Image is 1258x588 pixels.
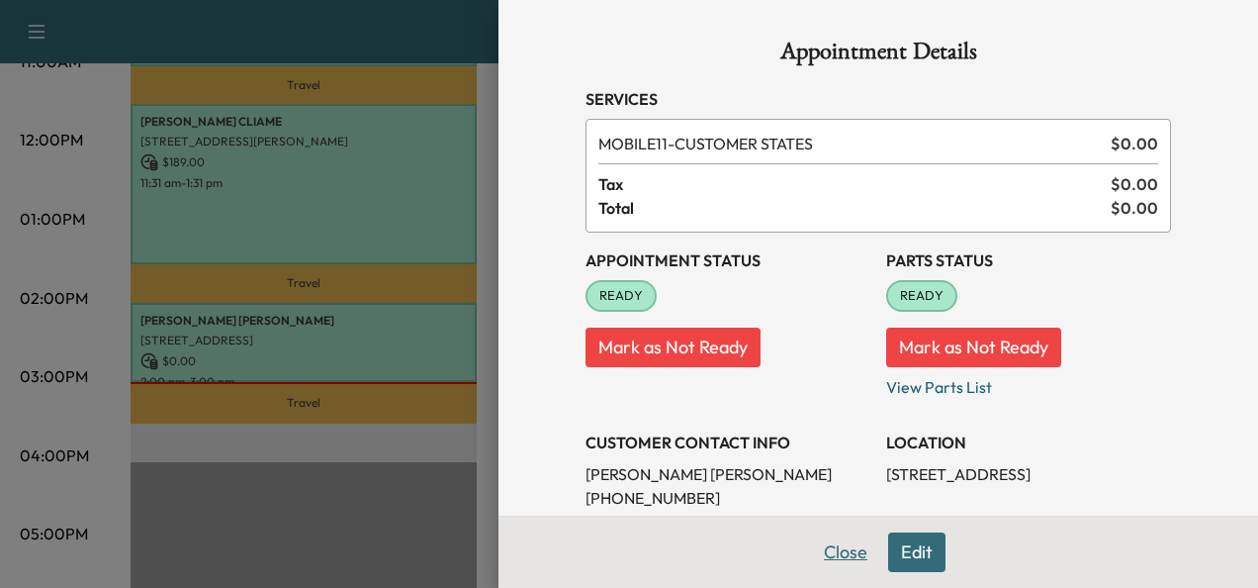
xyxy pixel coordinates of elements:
[886,367,1171,399] p: View Parts List
[585,40,1171,71] h1: Appointment Details
[585,431,870,454] h3: CUSTOMER CONTACT INFO
[585,462,870,486] p: [PERSON_NAME] [PERSON_NAME]
[886,248,1171,272] h3: Parts Status
[1111,172,1158,196] span: $ 0.00
[585,486,870,510] p: [PHONE_NUMBER]
[886,328,1061,367] button: Mark as Not Ready
[585,248,870,272] h3: Appointment Status
[585,328,761,367] button: Mark as Not Ready
[598,172,1111,196] span: Tax
[598,196,1111,220] span: Total
[1111,132,1158,155] span: $ 0.00
[1111,196,1158,220] span: $ 0.00
[886,462,1171,486] p: [STREET_ADDRESS]
[585,510,870,534] p: [EMAIL_ADDRESS][DOMAIN_NAME]
[888,286,955,306] span: READY
[598,132,1103,155] span: CUSTOMER STATES
[811,533,880,572] button: Close
[888,533,945,572] button: Edit
[587,286,655,306] span: READY
[886,431,1171,454] h3: LOCATION
[585,87,1171,111] h3: Services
